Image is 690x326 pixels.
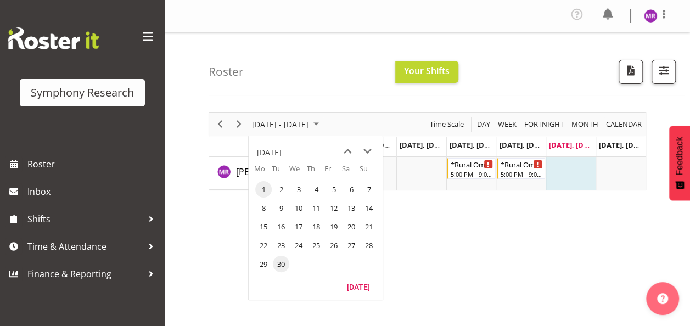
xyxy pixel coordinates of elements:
button: Timeline Week [496,117,519,131]
button: Timeline Month [570,117,601,131]
span: Wednesday, September 10, 2025 [290,200,307,216]
span: [PERSON_NAME] [236,166,304,178]
span: Sunday, September 7, 2025 [361,181,377,198]
button: August 25 - 31, 2025 [250,117,324,131]
span: Day [476,117,491,131]
div: title [257,142,282,164]
span: [DATE] - [DATE] [251,117,310,131]
button: Download a PDF of the roster according to the set date range. [619,60,643,84]
th: We [289,164,307,180]
span: Your Shifts [404,65,450,77]
div: 5:00 PM - 9:00 PM [451,170,493,178]
div: Minu Rana"s event - *Rural Omni Begin From Friday, August 29, 2025 at 5:00:00 PM GMT+12:00 Ends A... [497,158,546,179]
span: Friday, September 12, 2025 [326,200,342,216]
span: Wednesday, September 17, 2025 [290,218,307,235]
span: Shifts [27,211,143,227]
button: Previous [213,117,228,131]
div: Symphony Research [31,85,134,101]
h4: Roster [209,65,244,78]
span: Roster [27,156,159,172]
span: Thursday, September 11, 2025 [308,200,324,216]
span: Friday, September 19, 2025 [326,218,342,235]
button: Time Scale [428,117,466,131]
span: Tuesday, September 2, 2025 [273,181,289,198]
span: [DATE], [DATE] [400,140,450,150]
button: previous month [338,142,357,161]
th: Mo [254,164,272,180]
span: Thursday, September 4, 2025 [308,181,324,198]
div: Next [229,113,248,136]
span: Friday, September 5, 2025 [326,181,342,198]
img: minu-rana11870.jpg [644,9,657,23]
span: Month [570,117,599,131]
span: Friday, September 26, 2025 [326,237,342,254]
button: Fortnight [523,117,566,131]
span: Week [497,117,518,131]
span: Sunday, September 14, 2025 [361,200,377,216]
th: Sa [342,164,360,180]
td: Tuesday, September 30, 2025 [272,255,289,273]
div: Previous [211,113,229,136]
th: Su [360,164,377,180]
span: Time & Attendance [27,238,143,255]
button: next month [357,142,377,161]
img: help-xxl-2.png [657,293,668,304]
span: [DATE], [DATE] [499,140,549,150]
div: Timeline Week of August 30, 2025 [209,112,646,190]
span: Saturday, September 27, 2025 [343,237,360,254]
span: Sunday, September 21, 2025 [361,218,377,235]
div: Minu Rana"s event - *Rural Omni Begin From Thursday, August 28, 2025 at 5:00:00 PM GMT+12:00 Ends... [447,158,496,179]
button: Timeline Day [475,117,492,131]
span: Monday, September 8, 2025 [255,200,272,216]
div: *Rural Omni [451,159,493,170]
span: Tuesday, September 16, 2025 [273,218,289,235]
button: Next [232,117,246,131]
span: Tuesday, September 23, 2025 [273,237,289,254]
span: Saturday, September 20, 2025 [343,218,360,235]
button: Your Shifts [395,61,458,83]
div: *Rural Omni [501,159,543,170]
span: Sunday, September 28, 2025 [361,237,377,254]
span: [DATE], [DATE] [599,140,649,150]
span: Saturday, September 13, 2025 [343,200,360,216]
span: Monday, September 22, 2025 [255,237,272,254]
th: Tu [272,164,289,180]
span: [DATE], [DATE] [450,140,500,150]
span: calendar [605,117,643,131]
span: Wednesday, September 24, 2025 [290,237,307,254]
span: [DATE], [DATE] [549,140,599,150]
span: Monday, September 29, 2025 [255,256,272,272]
th: Th [307,164,324,180]
span: Inbox [27,183,159,200]
span: Fortnight [523,117,565,131]
span: Finance & Reporting [27,266,143,282]
span: Thursday, September 25, 2025 [308,237,324,254]
div: 5:00 PM - 9:00 PM [501,170,543,178]
span: Time Scale [429,117,465,131]
span: Wednesday, September 3, 2025 [290,181,307,198]
table: Timeline Week of August 30, 2025 [296,157,646,190]
span: Feedback [675,137,685,175]
span: Tuesday, September 9, 2025 [273,200,289,216]
th: Fr [324,164,342,180]
span: Thursday, September 18, 2025 [308,218,324,235]
a: [PERSON_NAME] [236,165,304,178]
button: Today [340,279,377,294]
span: Monday, September 1, 2025 [255,181,272,198]
button: Month [604,117,644,131]
img: Rosterit website logo [8,27,99,49]
span: Monday, September 15, 2025 [255,218,272,235]
button: Filter Shifts [652,60,676,84]
td: Minu Rana resource [209,157,296,190]
span: Saturday, September 6, 2025 [343,181,360,198]
span: Tuesday, September 30, 2025 [273,256,289,272]
button: Feedback - Show survey [669,126,690,200]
